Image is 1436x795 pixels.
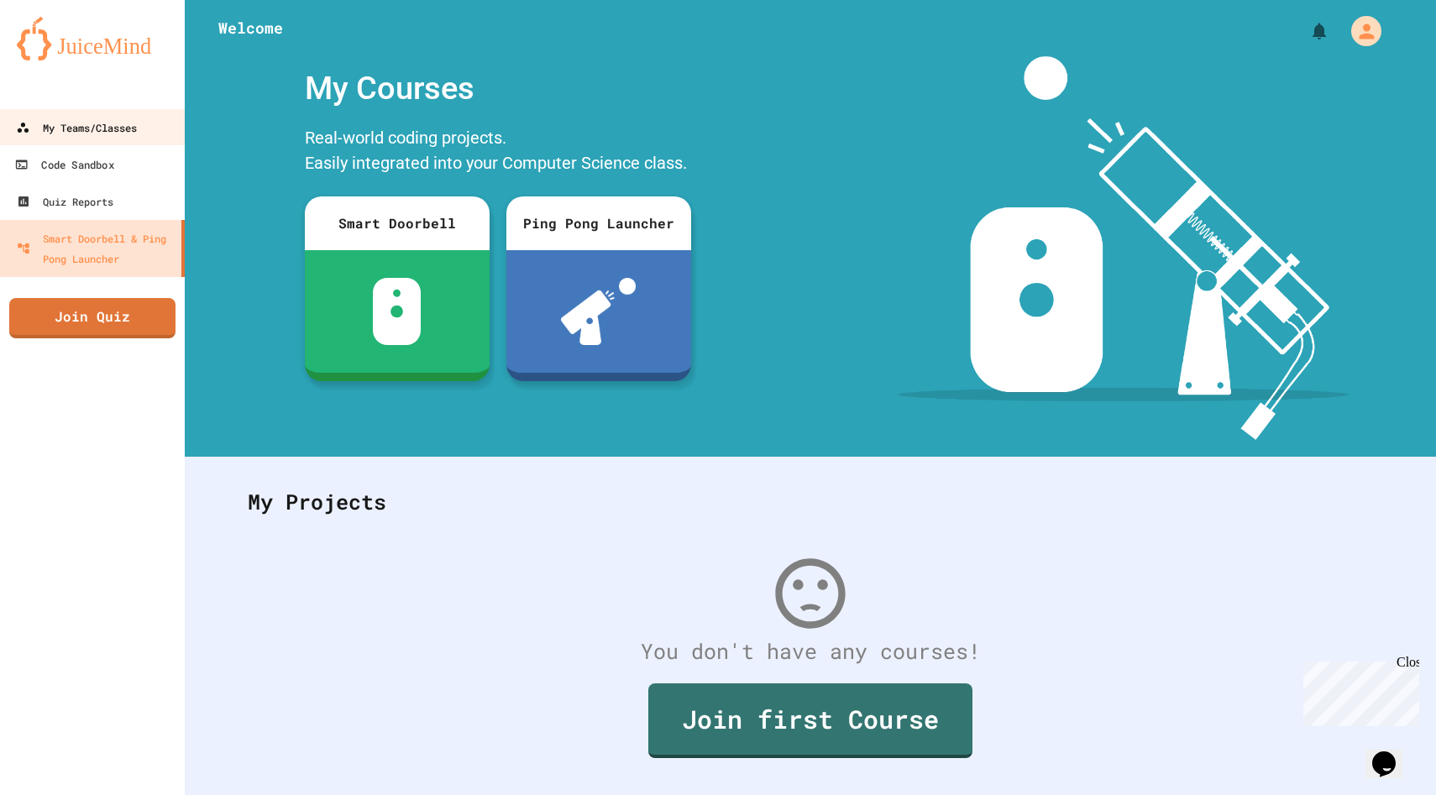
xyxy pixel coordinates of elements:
div: Smart Doorbell [305,196,490,250]
div: My Courses [296,56,700,121]
div: My Teams/Classes [16,118,137,138]
img: ppl-with-ball.png [561,278,636,345]
img: sdb-white.svg [373,278,421,345]
img: banner-image-my-projects.png [898,56,1348,440]
div: You don't have any courses! [231,635,1390,667]
div: Ping Pong Launcher [506,196,691,250]
a: Join first Course [648,683,972,758]
iframe: chat widget [1297,655,1419,726]
iframe: chat widget [1365,728,1419,778]
div: Smart Doorbell & Ping Pong Launcher [17,228,175,269]
div: Chat with us now!Close [7,7,116,107]
div: Code Sandbox [14,154,113,175]
div: My Projects [231,469,1390,535]
img: logo-orange.svg [17,17,168,60]
a: Join Quiz [9,298,176,338]
div: My Account [1334,12,1386,50]
div: Real-world coding projects. Easily integrated into your Computer Science class. [296,121,700,184]
div: Quiz Reports [17,191,113,212]
div: My Notifications [1278,17,1334,45]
